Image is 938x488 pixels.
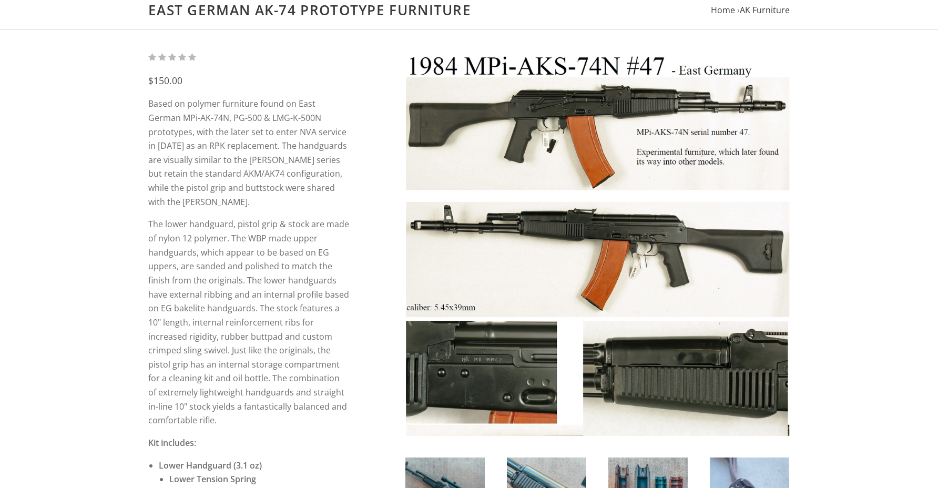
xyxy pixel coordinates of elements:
[169,473,256,485] strong: Lower Tension Spring
[148,437,196,449] strong: Kit includes:
[737,3,790,17] li: ›
[711,4,735,16] a: Home
[148,2,790,19] h1: East German AK-74 Prototype Furniture
[740,4,790,16] a: AK Furniture
[159,460,262,471] strong: Lower Handguard (3.1 oz)
[405,51,790,436] img: East German AK-74 Prototype Furniture
[148,74,182,87] span: $150.00
[148,217,350,428] p: The lower handguard, pistol grip & stock are made of nylon 12 polymer. The WBP made upper handgua...
[148,97,350,209] p: Based on polymer furniture found on East German MPi-AK-74N, PG-500 & LMG-K-500N prototypes, with ...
